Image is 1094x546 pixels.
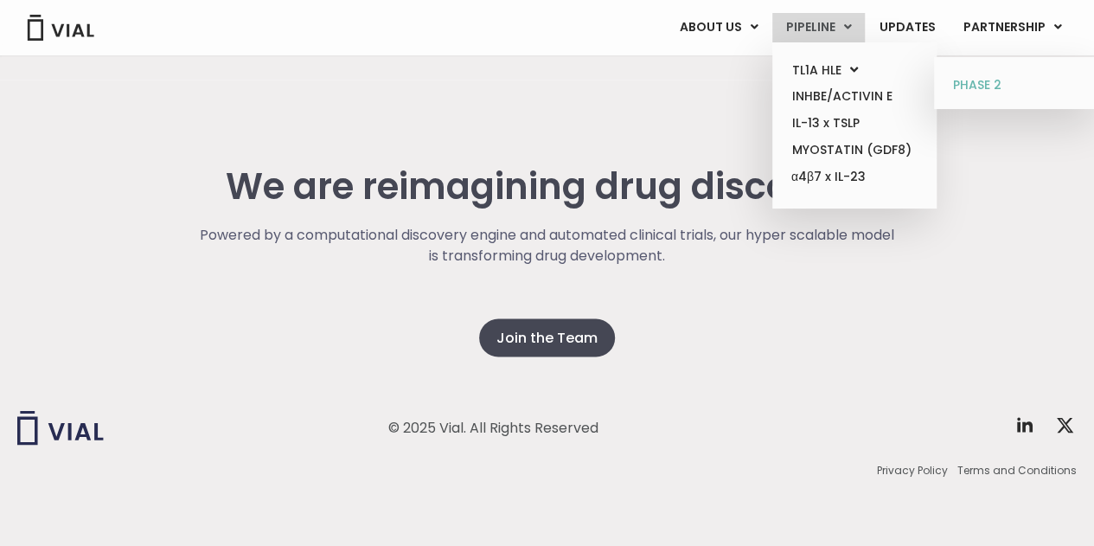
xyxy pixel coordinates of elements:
[666,13,771,42] a: ABOUT USMenu Toggle
[950,13,1076,42] a: PARTNERSHIPMenu Toggle
[778,83,930,110] a: INHBE/ACTIVIN E
[778,57,930,84] a: TL1A HLEMenu Toggle
[778,164,930,191] a: α4β7 x IL-23
[496,327,598,348] span: Join the Team
[197,166,897,208] h2: We are reimagining drug discovery
[772,13,865,42] a: PIPELINEMenu Toggle
[877,462,948,478] a: Privacy Policy
[957,462,1077,478] a: Terms and Conditions
[388,418,598,437] div: © 2025 Vial. All Rights Reserved
[940,72,1091,100] a: PHASE 2
[778,137,930,164] a: MYOSTATIN (GDF8)
[866,13,949,42] a: UPDATES
[479,318,615,357] a: Join the Team
[26,15,95,41] img: Vial Logo
[197,225,897,267] p: Powered by a computational discovery engine and automated clinical trials, our hyper scalable mod...
[778,110,930,137] a: IL-13 x TSLP
[17,410,104,445] img: Vial logo wih "Vial" spelled out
